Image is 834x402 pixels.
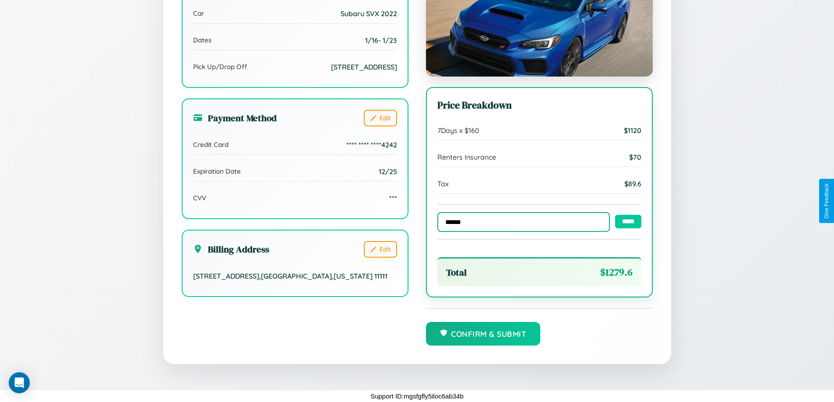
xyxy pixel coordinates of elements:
span: CVV [193,194,206,202]
span: Dates [193,36,211,44]
div: Give Feedback [823,183,830,219]
button: Edit [364,241,397,258]
span: [STREET_ADDRESS] , [GEOGRAPHIC_DATA] , [US_STATE] 11111 [193,272,387,280]
span: $ 70 [629,153,641,161]
span: 1 / 16 - 1 / 23 [365,36,397,45]
span: Expiration Date [193,167,241,175]
span: Car [193,9,204,17]
span: Renters Insurance [437,153,496,161]
span: Credit Card [193,140,229,149]
p: Support ID: mgsfgfly5iloc6ab34b [370,390,464,402]
span: $ 1279.6 [600,266,633,279]
h3: Price Breakdown [437,98,641,112]
span: Tax [437,179,449,188]
h3: Billing Address [193,243,269,255]
button: Edit [364,110,397,126]
span: Total [446,266,467,279]
span: $ 89.6 [624,179,641,188]
span: Pick Up/Drop Off [193,63,247,71]
span: Subaru SVX 2022 [341,9,397,18]
span: $ 1120 [624,126,641,135]
span: [STREET_ADDRESS] [331,63,397,71]
span: 12/25 [379,167,397,176]
h3: Payment Method [193,112,277,124]
button: Confirm & Submit [426,322,541,346]
div: Open Intercom Messenger [9,372,30,393]
span: 7 Days x $ 160 [437,126,479,135]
